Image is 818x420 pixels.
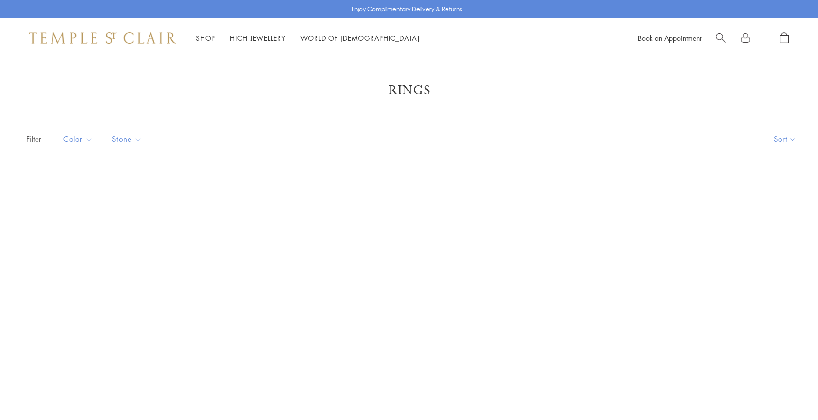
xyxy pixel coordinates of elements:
[352,4,462,14] p: Enjoy Complimentary Delivery & Returns
[105,128,149,150] button: Stone
[196,32,420,44] nav: Main navigation
[752,124,818,154] button: Show sort by
[230,33,286,43] a: High JewelleryHigh Jewellery
[716,32,726,44] a: Search
[107,133,149,145] span: Stone
[29,32,176,44] img: Temple St. Clair
[638,33,701,43] a: Book an Appointment
[780,32,789,44] a: Open Shopping Bag
[196,33,215,43] a: ShopShop
[300,33,420,43] a: World of [DEMOGRAPHIC_DATA]World of [DEMOGRAPHIC_DATA]
[39,82,779,99] h1: Rings
[56,128,100,150] button: Color
[58,133,100,145] span: Color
